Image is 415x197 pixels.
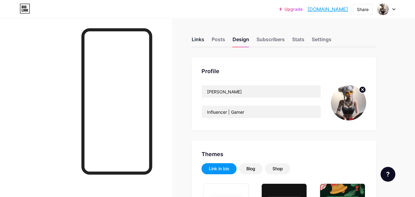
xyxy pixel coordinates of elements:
[212,36,225,47] div: Posts
[256,36,285,47] div: Subscribers
[377,3,389,15] img: prigutierez
[202,85,321,98] input: Name
[307,6,348,13] a: [DOMAIN_NAME]
[312,36,331,47] div: Settings
[202,106,321,118] input: Bio
[246,166,255,172] div: Blog
[192,36,204,47] div: Links
[357,6,369,13] div: Share
[233,36,249,47] div: Design
[331,85,366,120] img: prigutierez
[272,166,283,172] div: Shop
[202,67,366,75] div: Profile
[209,166,229,172] div: Link in bio
[292,36,304,47] div: Stats
[202,150,366,158] div: Themes
[279,7,303,12] a: Upgrade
